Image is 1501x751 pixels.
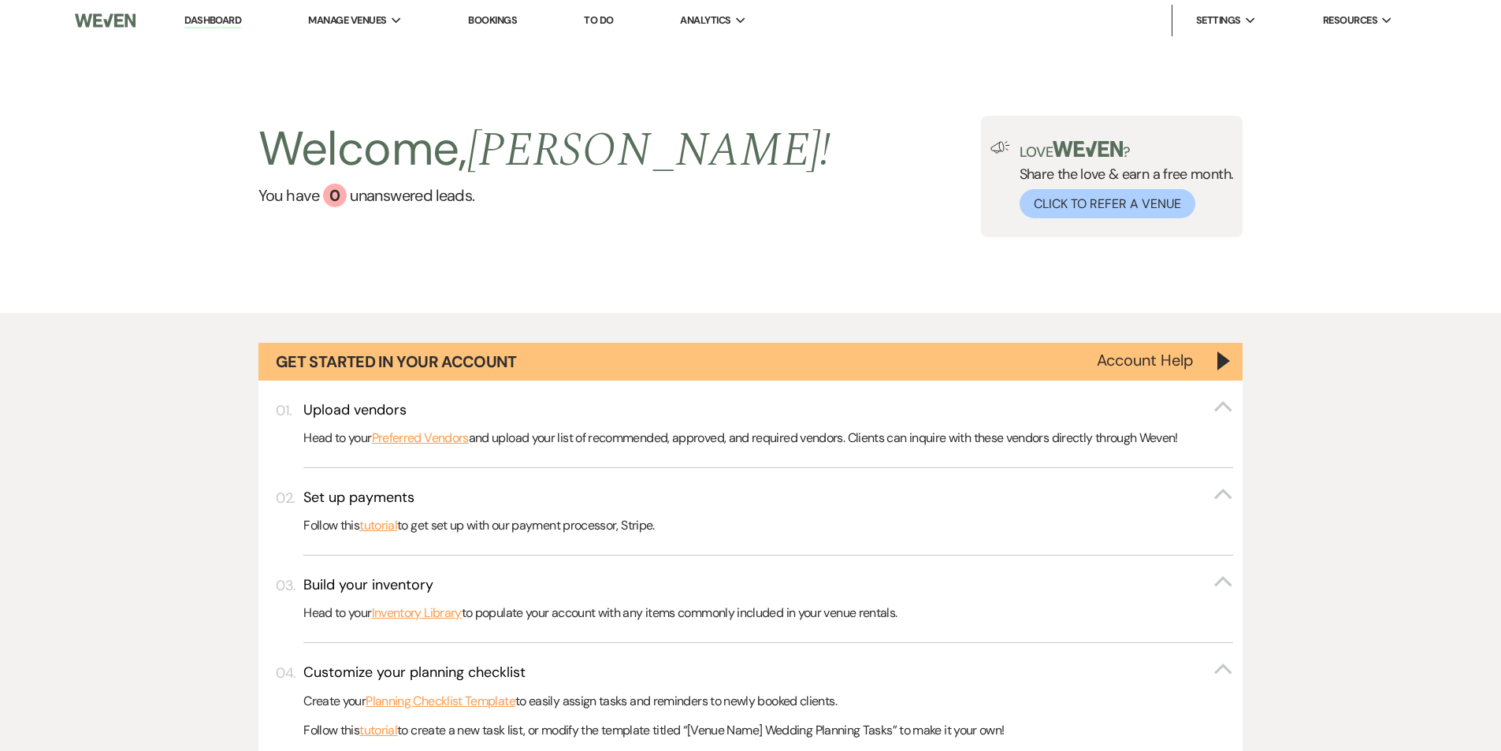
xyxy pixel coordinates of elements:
a: To Do [584,13,613,27]
p: Love ? [1020,141,1234,159]
div: Share the love & earn a free month. [1010,141,1234,218]
h3: Build your inventory [303,575,433,595]
a: tutorial [359,515,397,536]
a: Preferred Vendors [372,428,469,448]
p: Head to your and upload your list of recommended, approved, and required vendors. Clients can inq... [303,428,1233,448]
button: Click to Refer a Venue [1020,189,1195,218]
span: Analytics [680,13,730,28]
span: Manage Venues [308,13,386,28]
a: Inventory Library [372,603,462,623]
div: 0 [323,184,347,207]
button: Account Help [1097,352,1194,368]
img: loud-speaker-illustration.svg [990,141,1010,154]
h3: Set up payments [303,488,414,507]
h2: Welcome, [258,116,831,184]
button: Set up payments [303,488,1233,507]
a: You have 0 unanswered leads. [258,184,831,207]
span: Resources [1323,13,1377,28]
h3: Upload vendors [303,400,407,420]
p: Create your to easily assign tasks and reminders to newly booked clients. [303,691,1233,712]
a: tutorial [359,720,397,741]
img: weven-logo-green.svg [1053,141,1123,157]
p: Head to your to populate your account with any items commonly included in your venue rentals. [303,603,1233,623]
span: [PERSON_NAME] ! [467,114,831,187]
p: Follow this to create a new task list, or modify the template titled “[Venue Name] Wedding Planni... [303,720,1233,741]
h1: Get Started in Your Account [276,351,517,373]
img: Weven Logo [75,4,135,37]
button: Upload vendors [303,400,1233,420]
a: Dashboard [184,13,241,28]
button: Build your inventory [303,575,1233,595]
p: Follow this to get set up with our payment processor, Stripe. [303,515,1233,536]
a: Bookings [468,13,517,27]
span: Settings [1196,13,1241,28]
button: Customize your planning checklist [303,663,1233,682]
a: Planning Checklist Template [366,691,515,712]
h3: Customize your planning checklist [303,663,526,682]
